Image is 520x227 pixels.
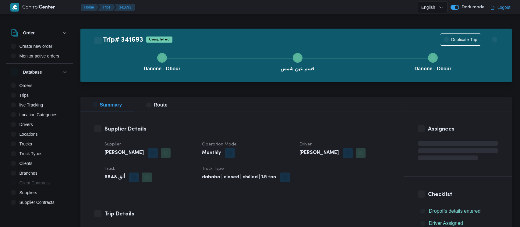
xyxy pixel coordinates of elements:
button: Actions [489,33,501,46]
span: Driver [299,142,312,146]
h3: Database [23,68,42,76]
button: Trips [9,90,71,100]
button: 341693 [114,4,135,11]
span: Truck Type [202,167,224,171]
button: Home [81,4,99,11]
span: Location Categories [19,111,58,118]
svg: Step 3 is complete [430,55,435,60]
b: [PERSON_NAME] [299,149,339,157]
b: dababa | closed | chilled | 1.5 ton [202,174,276,181]
button: Database [11,68,68,76]
button: Locations [9,129,71,139]
h3: Trip Details [104,210,390,218]
span: Truck [104,167,115,171]
button: Monitor active orders [9,51,71,61]
button: Danone - Obour [365,46,501,77]
b: Center [39,5,55,10]
span: Duplicate Trip [451,36,477,43]
span: Drivers [19,121,33,128]
button: Supplier Contracts [9,197,71,207]
span: Route [146,102,167,107]
svg: Step 2 is complete [295,55,300,60]
div: Database [6,81,73,212]
button: Trucks [9,139,71,149]
button: Clients [9,159,71,168]
span: Completed [146,37,172,43]
button: Trips [98,4,115,11]
button: Orders [9,81,71,90]
span: Operation Model [202,142,238,146]
button: Client Contracts [9,178,71,188]
b: ألق 6848 [104,174,125,181]
button: Drivers [9,120,71,129]
button: قسم عين شمس [230,46,365,77]
span: Suppliers [19,189,37,196]
h2: Trip# 341693 [94,36,143,44]
h3: Order [23,29,35,37]
span: Trips [19,92,29,99]
span: Danone - Obour [415,65,451,72]
span: قسم عين شمس [281,65,314,72]
img: X8yXhbKr1z7QwAAAABJRU5ErkJggg== [10,3,19,12]
b: Monthly [202,149,221,157]
button: Truck Types [9,149,71,159]
span: Supplier [104,142,121,146]
span: Supplier Contracts [19,199,55,206]
span: Client Contracts [19,179,50,187]
button: live Tracking [9,100,71,110]
button: Duplicate Trip [440,33,481,46]
div: Order [6,41,73,63]
svg: Step 1 is complete [160,55,164,60]
h3: Supplier Details [104,125,390,133]
span: Branches [19,169,37,177]
span: Monitor active orders [19,52,59,60]
span: Dropoffs details entered [429,208,481,215]
span: Create new order [19,43,52,50]
span: Truck Types [19,150,42,157]
span: Locations [19,131,38,138]
button: Logout [488,1,513,13]
span: Summary [93,102,122,107]
span: Dropoffs details entered [429,208,481,214]
b: Completed [149,38,170,41]
span: Danone - Obour [143,65,180,72]
span: Driver Assigned [429,221,463,226]
button: Suppliers [9,188,71,197]
h3: Checklist [428,190,498,199]
span: live Tracking [19,101,43,109]
span: Driver Assigned [429,220,463,227]
button: Order [11,29,68,37]
span: Clients [19,160,33,167]
button: Location Categories [9,110,71,120]
span: Devices [19,208,35,216]
button: Branches [9,168,71,178]
span: Trucks [19,140,32,148]
span: Dark mode [459,5,485,10]
button: Danone - Obour [94,46,230,77]
span: Logout [497,4,511,11]
h3: Assignees [428,125,498,133]
button: Create new order [9,41,71,51]
span: Orders [19,82,33,89]
b: [PERSON_NAME] [104,149,144,157]
button: Dropoffs details entered [418,206,498,216]
button: Devices [9,207,71,217]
